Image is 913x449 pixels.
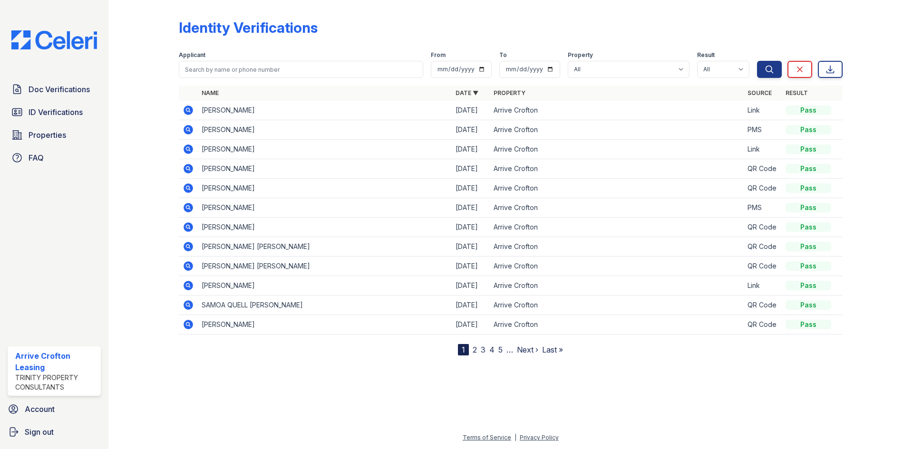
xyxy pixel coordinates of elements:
td: QR Code [744,159,782,179]
div: Pass [786,261,831,271]
div: Pass [786,183,831,193]
label: Applicant [179,51,205,59]
div: Pass [786,242,831,251]
div: 1 [458,344,469,355]
td: QR Code [744,237,782,257]
label: To [499,51,507,59]
span: Sign out [25,426,54,438]
div: Pass [786,300,831,310]
a: Privacy Policy [520,434,559,441]
div: Pass [786,203,831,212]
label: From [431,51,446,59]
span: Properties [29,129,66,141]
td: Arrive Crofton [490,159,744,179]
td: [PERSON_NAME] [198,315,452,334]
a: Doc Verifications [8,80,101,99]
td: SAMOA QUELL [PERSON_NAME] [198,296,452,315]
td: [DATE] [452,218,490,237]
span: Account [25,403,55,415]
td: Arrive Crofton [490,179,744,198]
div: Identity Verifications [179,19,318,36]
td: QR Code [744,218,782,237]
td: Arrive Crofton [490,257,744,276]
a: 4 [489,345,495,354]
td: [PERSON_NAME] [198,159,452,179]
div: Pass [786,164,831,173]
a: Next › [517,345,538,354]
td: Arrive Crofton [490,120,744,140]
a: Terms of Service [463,434,511,441]
td: [DATE] [452,237,490,257]
td: [PERSON_NAME] [198,276,452,296]
a: Date ▼ [456,89,478,96]
a: Source [748,89,772,96]
td: Arrive Crofton [490,218,744,237]
td: Link [744,140,782,159]
td: [DATE] [452,120,490,140]
td: PMS [744,198,782,218]
span: … [506,344,513,355]
td: Arrive Crofton [490,140,744,159]
td: Arrive Crofton [490,237,744,257]
a: Properties [8,125,101,144]
div: Arrive Crofton Leasing [15,350,97,373]
td: [PERSON_NAME] [198,218,452,237]
td: [DATE] [452,179,490,198]
td: [PERSON_NAME] [198,140,452,159]
td: QR Code [744,257,782,276]
a: Last » [542,345,563,354]
input: Search by name or phone number [179,61,423,78]
td: [PERSON_NAME] [198,198,452,218]
div: Trinity Property Consultants [15,373,97,392]
td: QR Code [744,179,782,198]
td: [PERSON_NAME] [PERSON_NAME] [198,257,452,276]
div: | [515,434,516,441]
a: Property [494,89,525,96]
td: Link [744,101,782,120]
td: QR Code [744,315,782,334]
td: Arrive Crofton [490,101,744,120]
div: Pass [786,281,831,290]
td: [DATE] [452,315,490,334]
a: 3 [481,345,486,354]
div: Pass [786,320,831,329]
td: [DATE] [452,257,490,276]
a: Account [4,400,105,419]
td: Arrive Crofton [490,296,744,315]
td: [DATE] [452,296,490,315]
td: [PERSON_NAME] [198,101,452,120]
label: Property [568,51,593,59]
a: Result [786,89,808,96]
td: [DATE] [452,276,490,296]
a: 5 [498,345,503,354]
td: [PERSON_NAME] [198,120,452,140]
td: [DATE] [452,198,490,218]
td: Arrive Crofton [490,276,744,296]
td: [PERSON_NAME] [PERSON_NAME] [198,237,452,257]
span: Doc Verifications [29,84,90,95]
div: Pass [786,144,831,154]
td: [PERSON_NAME] [198,179,452,198]
td: PMS [744,120,782,140]
td: [DATE] [452,140,490,159]
td: Arrive Crofton [490,198,744,218]
td: [DATE] [452,159,490,179]
label: Result [697,51,715,59]
div: Pass [786,125,831,134]
span: FAQ [29,152,44,163]
a: ID Verifications [8,103,101,122]
td: Arrive Crofton [490,315,744,334]
div: Pass [786,105,831,115]
div: Pass [786,222,831,232]
a: Name [202,89,219,96]
a: Sign out [4,422,105,441]
a: 2 [473,345,477,354]
td: Link [744,276,782,296]
img: CE_Logo_Blue-a8612792a0a2168367f1c8372b55b34899dd931a85d93a1a3d3e32e68fde9ad4.png [4,30,105,49]
a: FAQ [8,148,101,167]
span: ID Verifications [29,106,83,118]
td: [DATE] [452,101,490,120]
td: QR Code [744,296,782,315]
